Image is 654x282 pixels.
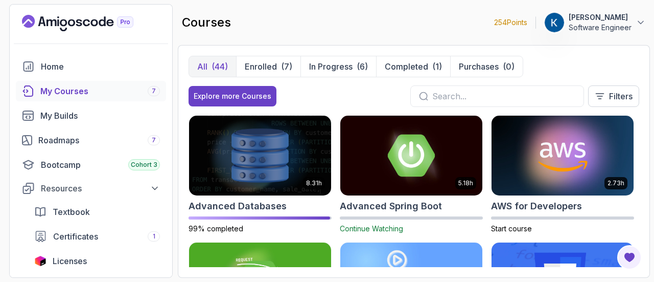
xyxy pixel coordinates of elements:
[340,115,483,234] a: Advanced Spring Boot card5.18hAdvanced Spring BootContinue Watching
[494,17,527,28] p: 254 Points
[189,116,331,196] img: Advanced Databases card
[376,56,450,77] button: Completed(1)
[189,224,243,233] span: 99% completed
[22,15,157,31] a: Landing page
[152,136,156,144] span: 7
[189,199,287,213] h2: Advanced Databases
[16,56,166,77] a: home
[41,60,160,73] div: Home
[236,56,300,77] button: Enrolled(7)
[492,116,634,196] img: AWS for Developers card
[459,60,499,73] p: Purchases
[340,224,403,233] span: Continue Watching
[16,155,166,175] a: bootcamp
[16,105,166,126] a: builds
[28,202,166,222] a: textbook
[212,60,228,73] div: (44)
[340,116,482,196] img: Advanced Spring Boot card
[609,90,633,102] p: Filters
[40,110,160,122] div: My Builds
[281,60,292,73] div: (7)
[28,226,166,247] a: certificates
[300,56,376,77] button: In Progress(6)
[182,14,231,31] h2: courses
[53,206,90,218] span: Textbook
[40,85,160,97] div: My Courses
[16,179,166,198] button: Resources
[16,81,166,101] a: courses
[245,60,277,73] p: Enrolled
[432,90,575,102] input: Search...
[458,179,473,187] p: 5.18h
[503,60,515,73] div: (0)
[16,130,166,150] a: roadmaps
[340,199,442,213] h2: Advanced Spring Boot
[28,251,166,271] a: licenses
[491,224,532,233] span: Start course
[569,12,632,23] p: [PERSON_NAME]
[357,60,368,73] div: (6)
[545,13,564,32] img: user profile image
[306,179,322,187] p: 8.31h
[41,182,160,194] div: Resources
[569,23,632,33] p: Software Engineer
[608,179,624,187] p: 2.73h
[153,232,155,241] span: 1
[189,86,276,106] button: Explore more Courses
[152,87,156,95] span: 7
[194,91,271,101] div: Explore more Courses
[53,230,98,243] span: Certificates
[38,134,160,146] div: Roadmaps
[617,245,642,270] button: Open Feedback Button
[189,115,332,234] a: Advanced Databases card8.31hAdvanced Databases99% completed
[544,12,646,33] button: user profile image[PERSON_NAME]Software Engineer
[588,85,639,107] button: Filters
[53,255,87,267] span: Licenses
[41,159,160,171] div: Bootcamp
[34,256,46,266] img: jetbrains icon
[491,199,582,213] h2: AWS for Developers
[450,56,523,77] button: Purchases(0)
[432,60,442,73] div: (1)
[197,60,207,73] p: All
[385,60,428,73] p: Completed
[131,161,157,169] span: Cohort 3
[189,56,236,77] button: All(44)
[309,60,353,73] p: In Progress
